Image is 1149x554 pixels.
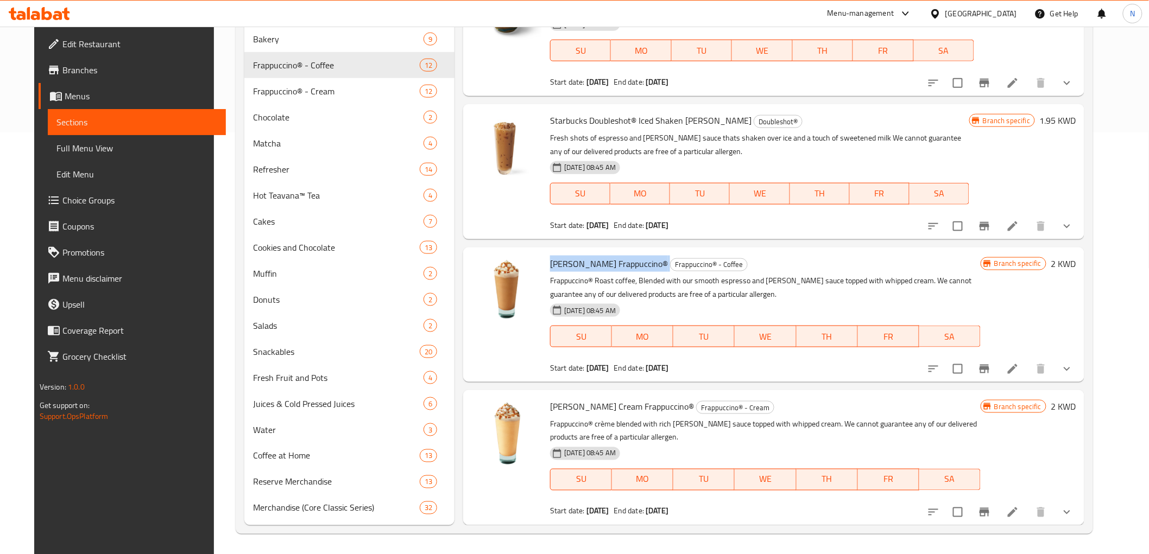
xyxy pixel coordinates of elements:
[858,469,919,491] button: FR
[862,472,915,487] span: FR
[253,293,424,306] span: Donuts
[1060,77,1074,90] svg: Show Choices
[253,475,419,488] span: Reserve Merchandise
[39,213,226,239] a: Coupons
[670,183,730,205] button: TU
[1006,362,1019,375] a: Edit menu item
[424,269,437,279] span: 2
[560,448,620,459] span: [DATE] 08:45 AM
[586,75,609,89] b: [DATE]
[40,398,90,412] span: Get support on:
[424,293,437,306] div: items
[550,469,612,491] button: SU
[420,449,437,462] div: items
[244,182,454,208] div: Hot Teavana™ Tea4
[420,347,437,357] span: 20
[734,186,785,201] span: WE
[472,399,541,468] img: Dulce De Leche Cream Frappuccino®
[1054,213,1080,239] button: show more
[253,189,424,202] div: Hot Teavana™ Tea
[612,326,673,347] button: MO
[420,243,437,253] span: 13
[48,135,226,161] a: Full Menu View
[550,417,981,444] p: Frappuccino® crème blended with rich [PERSON_NAME] sauce topped with whipped cream. We cannot gua...
[253,501,419,514] div: Merchandise (Core Classic Series)
[946,501,969,524] span: Select to update
[676,43,728,59] span: TU
[797,469,858,491] button: TH
[472,113,541,182] img: Starbucks Doubleshot® Iced Shaken Dulce De Leche
[424,397,437,410] div: items
[614,75,644,89] span: End date:
[253,163,419,176] span: Refresher
[1006,220,1019,233] a: Edit menu item
[253,215,424,228] span: Cakes
[62,63,217,77] span: Branches
[420,86,437,97] span: 12
[253,59,419,72] span: Frappuccino® - Coffee
[420,501,437,514] div: items
[971,499,998,525] button: Branch-specific-item
[560,162,620,173] span: [DATE] 08:45 AM
[550,112,752,129] span: Starbucks Doubleshot® Iced Shaken [PERSON_NAME]
[420,475,437,488] div: items
[857,43,909,59] span: FR
[735,469,796,491] button: WE
[40,380,66,394] span: Version:
[424,371,437,384] div: items
[39,31,226,57] a: Edit Restaurant
[420,60,437,71] span: 12
[801,472,854,487] span: TH
[918,43,970,59] span: SA
[550,274,981,301] p: Frappuccino® Roast coffee, Blended with our smooth espresso and [PERSON_NAME] sauce topped with w...
[424,295,437,305] span: 2
[555,43,607,59] span: SU
[919,469,981,491] button: SA
[614,218,644,232] span: End date:
[244,286,454,313] div: Donuts2
[616,329,669,345] span: MO
[253,111,424,124] span: Chocolate
[48,161,226,187] a: Edit Menu
[1028,356,1054,382] button: delete
[253,397,424,410] span: Juices & Cold Pressed Juices
[793,40,853,61] button: TH
[244,391,454,417] div: Juices & Cold Pressed Juices6
[39,265,226,291] a: Menu disclaimer
[244,78,454,104] div: Frappuccino® - Cream12
[253,345,419,358] span: Snackables
[424,267,437,280] div: items
[610,183,670,205] button: MO
[39,239,226,265] a: Promotions
[1028,499,1054,525] button: delete
[914,40,974,61] button: SA
[730,183,790,205] button: WE
[424,189,437,202] div: items
[253,85,419,98] div: Frappuccino® - Cream
[420,503,437,513] span: 32
[586,218,609,232] b: [DATE]
[1054,356,1080,382] button: show more
[244,469,454,495] div: Reserve Merchandise13
[39,291,226,317] a: Upsell
[790,183,850,205] button: TH
[424,138,437,149] span: 4
[253,423,424,436] span: Water
[946,215,969,238] span: Select to update
[420,85,437,98] div: items
[62,37,217,50] span: Edit Restaurant
[253,241,419,254] span: Cookies and Chocolate
[253,449,419,462] span: Coffee at Home
[1130,8,1135,20] span: N
[253,267,424,280] span: Muffin
[550,504,585,518] span: Start date:
[62,194,217,207] span: Choice Groups
[978,116,1034,126] span: Branch specific
[1028,213,1054,239] button: delete
[420,451,437,461] span: 13
[736,43,788,59] span: WE
[550,183,610,205] button: SU
[646,75,668,89] b: [DATE]
[1006,506,1019,519] a: Edit menu item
